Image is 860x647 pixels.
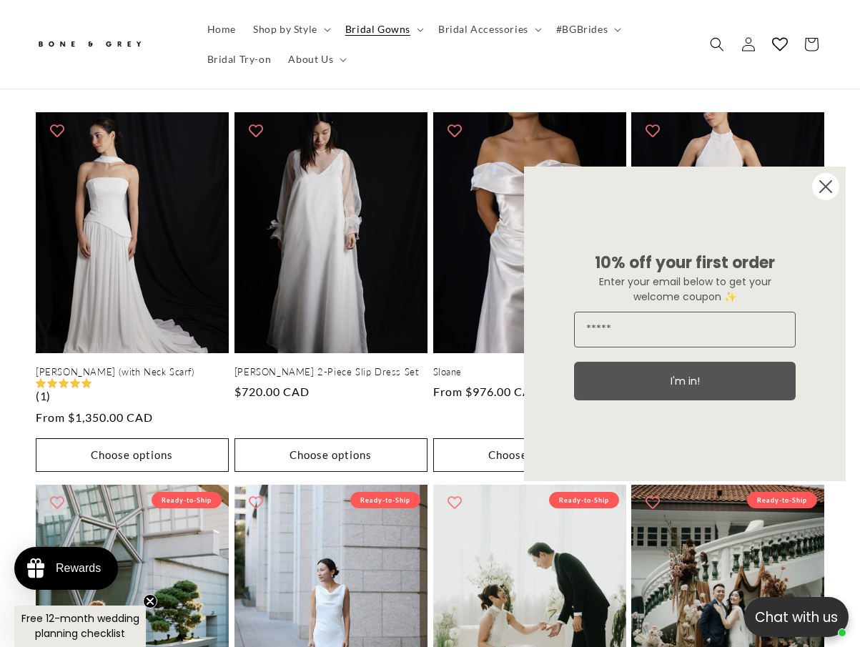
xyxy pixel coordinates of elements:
[207,23,236,36] span: Home
[288,53,333,66] span: About Us
[36,366,229,378] a: [PERSON_NAME] (with Neck Scarf)
[280,44,352,74] summary: About Us
[440,488,469,517] button: Add to wishlist
[234,366,427,378] a: [PERSON_NAME] 2-Piece Slip Dress Set
[433,438,626,472] button: Choose options
[595,252,775,274] span: 10% off your first order
[14,606,146,647] div: Free 12-month wedding planning checklistClose teaser
[253,23,317,36] span: Shop by Style
[548,14,627,44] summary: #BGBrides
[43,116,71,144] button: Add to wishlist
[43,488,71,517] button: Add to wishlist
[556,23,608,36] span: #BGBrides
[510,152,860,495] div: FLYOUT Form
[244,14,337,44] summary: Shop by Style
[56,562,101,575] div: Rewards
[744,597,849,637] button: Open chatbox
[811,172,840,201] button: Close dialog
[337,14,430,44] summary: Bridal Gowns
[21,611,139,641] span: Free 12-month wedding planning checklist
[701,29,733,60] summary: Search
[433,366,626,378] a: Sloane
[36,438,229,472] button: Choose options
[199,14,244,44] a: Home
[574,362,796,400] button: I'm in!
[199,44,280,74] a: Bridal Try-on
[430,14,548,44] summary: Bridal Accessories
[638,116,667,144] button: Add to wishlist
[242,488,270,517] button: Add to wishlist
[438,23,528,36] span: Bridal Accessories
[31,27,184,61] a: Bone and Grey Bridal
[242,116,270,144] button: Add to wishlist
[234,438,427,472] button: Choose options
[143,594,157,608] button: Close teaser
[345,23,410,36] span: Bridal Gowns
[638,488,667,517] button: Add to wishlist
[36,33,143,56] img: Bone and Grey Bridal
[574,312,796,347] input: Email
[744,607,849,628] p: Chat with us
[440,116,469,144] button: Add to wishlist
[599,275,771,304] span: Enter your email below to get your welcome coupon ✨
[207,53,272,66] span: Bridal Try-on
